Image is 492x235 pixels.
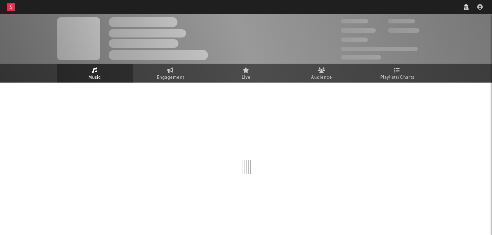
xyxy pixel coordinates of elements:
span: 100,000 [388,19,415,23]
a: Engagement [133,64,208,83]
span: 1,000,000 [388,28,419,33]
span: 50,000,000 Monthly Listeners [341,47,418,51]
a: Audience [284,64,360,83]
span: Music [88,74,101,82]
span: 50,000,000 [341,28,376,33]
span: Audience [311,74,332,82]
a: Playlists/Charts [360,64,435,83]
span: 100,000 [341,38,368,42]
span: Engagement [157,74,184,82]
a: Live [208,64,284,83]
span: Jump Score: 85.0 [341,55,381,60]
a: Music [57,64,133,83]
span: Playlists/Charts [380,74,414,82]
span: Live [242,74,251,82]
span: 300,000 [341,19,368,23]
